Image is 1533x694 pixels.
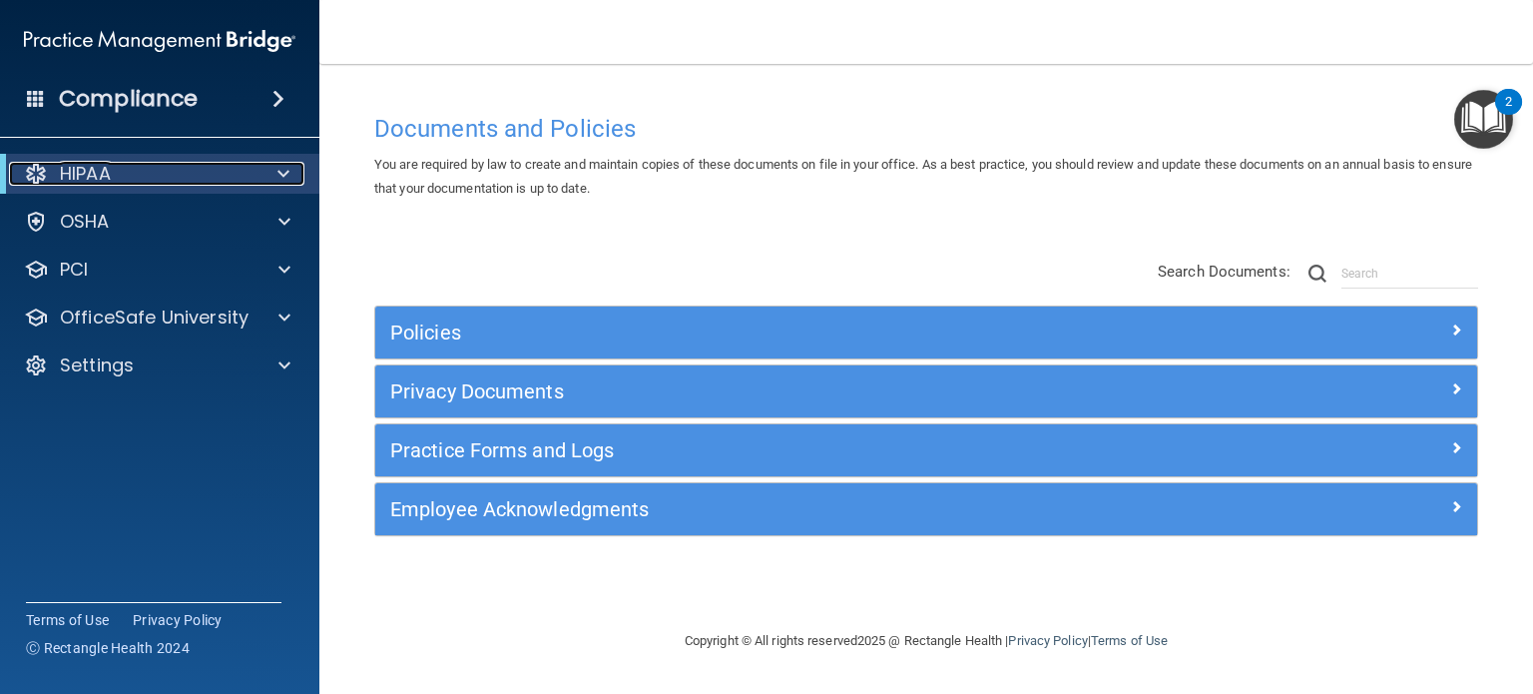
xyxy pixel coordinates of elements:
[1091,633,1168,648] a: Terms of Use
[60,210,110,234] p: OSHA
[562,609,1290,673] div: Copyright © All rights reserved 2025 @ Rectangle Health | |
[1454,90,1513,149] button: Open Resource Center, 2 new notifications
[24,353,290,377] a: Settings
[1189,553,1509,632] iframe: Drift Widget Chat Controller
[390,375,1462,407] a: Privacy Documents
[390,439,1187,461] h5: Practice Forms and Logs
[390,322,1187,344] h5: Policies
[24,21,295,61] img: PMB logo
[60,353,134,377] p: Settings
[1341,259,1478,289] input: Search
[26,610,109,630] a: Terms of Use
[60,258,88,282] p: PCI
[1308,265,1326,283] img: ic-search.3b580494.png
[1158,263,1290,281] span: Search Documents:
[390,434,1462,466] a: Practice Forms and Logs
[24,258,290,282] a: PCI
[1008,633,1087,648] a: Privacy Policy
[59,85,198,113] h4: Compliance
[374,157,1472,196] span: You are required by law to create and maintain copies of these documents on file in your office. ...
[24,210,290,234] a: OSHA
[24,306,290,330] a: OfficeSafe University
[390,317,1462,348] a: Policies
[60,162,111,186] p: HIPAA
[1505,102,1512,128] div: 2
[60,306,249,330] p: OfficeSafe University
[390,380,1187,402] h5: Privacy Documents
[390,498,1187,520] h5: Employee Acknowledgments
[26,638,190,658] span: Ⓒ Rectangle Health 2024
[133,610,223,630] a: Privacy Policy
[24,162,289,186] a: HIPAA
[374,116,1478,142] h4: Documents and Policies
[390,493,1462,525] a: Employee Acknowledgments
